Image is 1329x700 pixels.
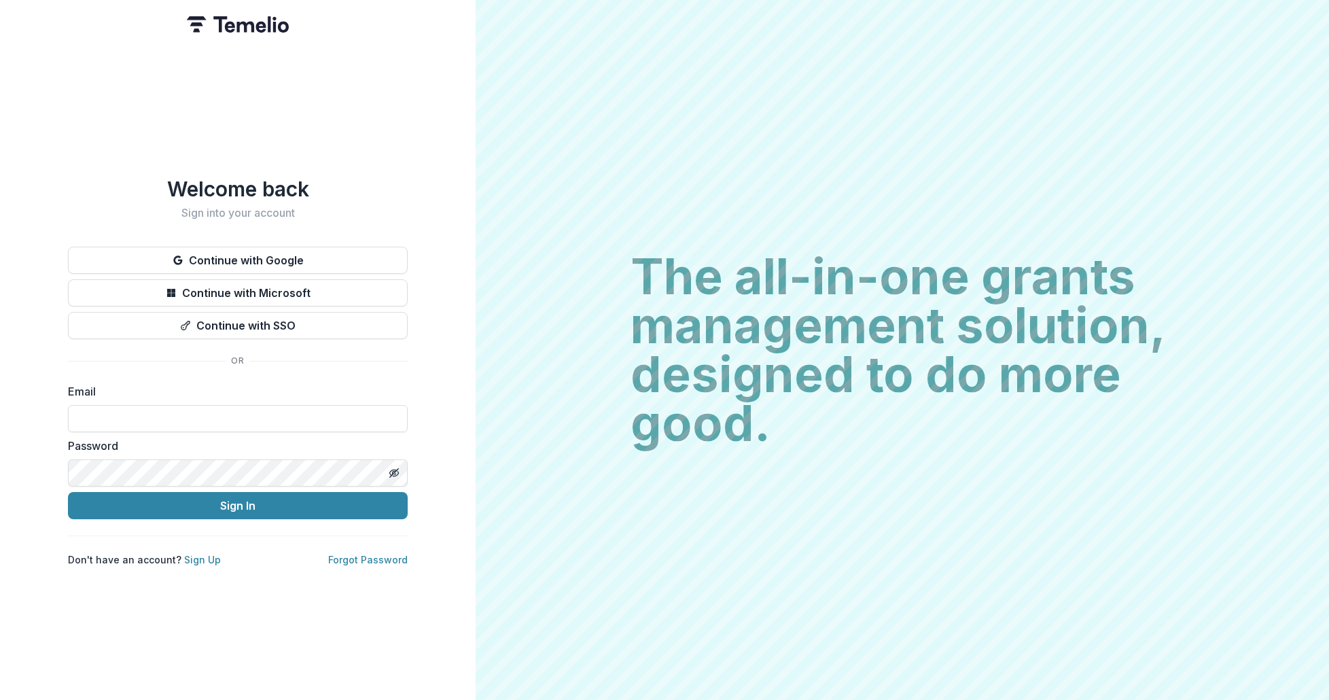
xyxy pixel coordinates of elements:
[328,554,408,565] a: Forgot Password
[68,553,221,567] p: Don't have an account?
[184,554,221,565] a: Sign Up
[187,16,289,33] img: Temelio
[68,383,400,400] label: Email
[68,207,408,220] h2: Sign into your account
[68,177,408,201] h1: Welcome back
[383,462,405,484] button: Toggle password visibility
[68,438,400,454] label: Password
[68,247,408,274] button: Continue with Google
[68,279,408,307] button: Continue with Microsoft
[68,492,408,519] button: Sign In
[68,312,408,339] button: Continue with SSO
